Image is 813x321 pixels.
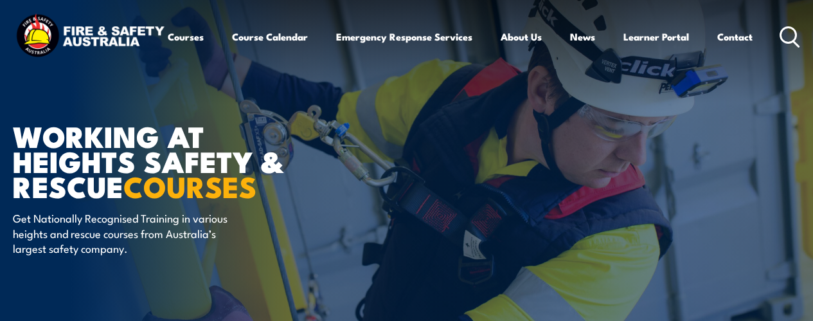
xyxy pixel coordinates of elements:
[570,21,595,52] a: News
[717,21,753,52] a: Contact
[123,163,256,208] strong: COURSES
[232,21,308,52] a: Course Calendar
[168,21,204,52] a: Courses
[336,21,472,52] a: Emergency Response Services
[13,123,330,198] h1: WORKING AT HEIGHTS SAFETY & RESCUE
[623,21,689,52] a: Learner Portal
[13,210,247,255] p: Get Nationally Recognised Training in various heights and rescue courses from Australia’s largest...
[501,21,542,52] a: About Us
